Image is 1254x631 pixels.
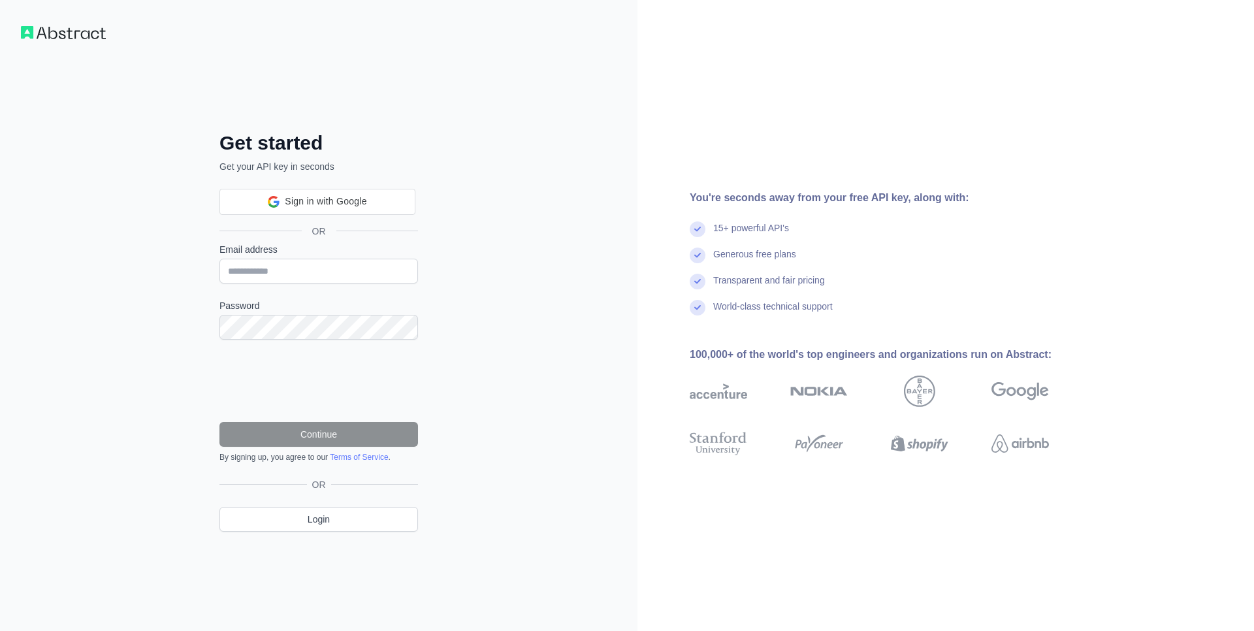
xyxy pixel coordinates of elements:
[219,355,418,406] iframe: reCAPTCHA
[285,195,366,208] span: Sign in with Google
[219,160,418,173] p: Get your API key in seconds
[690,190,1091,206] div: You're seconds away from your free API key, along with:
[713,221,789,248] div: 15+ powerful API's
[219,422,418,447] button: Continue
[690,429,747,458] img: stanford university
[713,248,796,274] div: Generous free plans
[991,376,1049,407] img: google
[302,225,336,238] span: OR
[713,300,833,326] div: World-class technical support
[790,429,848,458] img: payoneer
[790,376,848,407] img: nokia
[219,131,418,155] h2: Get started
[690,221,705,237] img: check mark
[219,189,415,215] div: Sign in with Google
[307,478,331,491] span: OR
[904,376,935,407] img: bayer
[991,429,1049,458] img: airbnb
[21,26,106,39] img: Workflow
[690,274,705,289] img: check mark
[330,453,388,462] a: Terms of Service
[219,299,418,312] label: Password
[219,243,418,256] label: Email address
[713,274,825,300] div: Transparent and fair pricing
[219,452,418,462] div: By signing up, you agree to our .
[690,347,1091,363] div: 100,000+ of the world's top engineers and organizations run on Abstract:
[690,300,705,315] img: check mark
[891,429,948,458] img: shopify
[690,248,705,263] img: check mark
[219,507,418,532] a: Login
[690,376,747,407] img: accenture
